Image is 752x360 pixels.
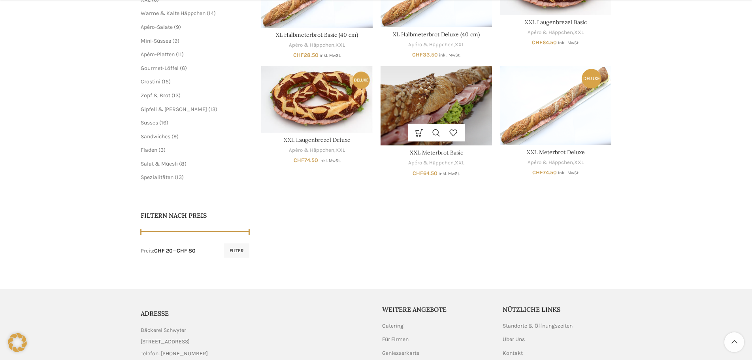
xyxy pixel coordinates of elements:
[141,133,170,140] a: Sandwiches
[408,41,454,49] a: Apéro & Häppchen
[141,92,170,99] a: Zopf & Brot
[141,147,157,153] a: Fladen
[381,159,492,167] div: ,
[261,66,373,133] a: XXL Laugenbrezel Deluxe
[455,159,464,167] a: XXL
[141,78,160,85] a: Crostini
[500,159,611,166] div: ,
[532,169,543,176] span: CHF
[381,66,492,145] a: XXL Meterbrot Basic
[527,149,585,156] a: XXL Meterbrot Deluxe
[141,309,169,317] span: ADRESSE
[276,31,358,38] a: XL Halbmeterbrot Basic (40 cm)
[503,305,612,314] h5: Nützliche Links
[181,160,185,167] span: 8
[412,51,423,58] span: CHF
[382,305,491,314] h5: Weitere Angebote
[173,92,179,99] span: 13
[293,52,319,58] bdi: 28.50
[294,157,304,164] span: CHF
[528,159,573,166] a: Apéro & Häppchen
[411,124,428,141] a: Wähle Optionen für „XXL Meterbrot Basic“
[558,170,579,175] small: inkl. MwSt.
[335,41,345,49] a: XXL
[558,40,579,45] small: inkl. MwSt.
[141,337,190,346] span: [STREET_ADDRESS]
[381,41,492,49] div: ,
[141,211,250,220] h5: Filtern nach Preis
[503,349,524,357] a: Kontakt
[382,349,420,357] a: Geniesserkarte
[161,119,166,126] span: 16
[503,322,573,330] a: Standorte & Öffnungszeiten
[141,247,196,255] div: Preis: —
[141,174,173,181] a: Spezialitäten
[154,247,173,254] span: CHF 20
[209,10,214,17] span: 14
[428,124,445,141] a: Schnellansicht
[224,243,249,258] button: Filter
[210,106,215,113] span: 13
[724,332,744,352] a: Scroll to top button
[141,38,171,44] a: Mini-Süsses
[177,247,196,254] span: CHF 80
[141,24,173,30] a: Apéro-Salate
[335,147,345,154] a: XXL
[455,41,464,49] a: XXL
[413,170,437,177] bdi: 64.50
[382,322,404,330] a: Catering
[410,149,463,156] a: XXL Meterbrot Basic
[528,29,573,36] a: Apéro & Häppchen
[574,159,584,166] a: XXL
[164,78,169,85] span: 15
[503,335,526,343] a: Über Uns
[178,51,182,58] span: 11
[284,136,351,143] a: XXL Laugenbrezel Deluxe
[294,157,318,164] bdi: 74.50
[574,29,584,36] a: XXL
[532,169,557,176] bdi: 74.50
[177,174,182,181] span: 13
[141,51,175,58] a: Apéro-Platten
[408,159,454,167] a: Apéro & Häppchen
[289,41,334,49] a: Apéro & Häppchen
[261,41,373,49] div: ,
[261,147,373,154] div: ,
[141,160,178,167] a: Salat & Müesli
[182,65,185,72] span: 6
[289,147,334,154] a: Apéro & Häppchen
[160,147,164,153] span: 3
[141,349,370,358] a: List item link
[393,31,480,38] a: XL Halbmeterbrot Deluxe (40 cm)
[141,106,207,113] a: Gipfeli & [PERSON_NAME]
[141,10,205,17] a: Warme & Kalte Häppchen
[319,158,341,163] small: inkl. MwSt.
[173,133,177,140] span: 9
[293,52,304,58] span: CHF
[413,170,423,177] span: CHF
[532,39,543,46] span: CHF
[141,326,186,335] span: Bäckerei Schwyter
[176,24,179,30] span: 9
[382,335,409,343] a: Für Firmen
[500,29,611,36] div: ,
[525,19,587,26] a: XXL Laugenbrezel Basic
[439,53,460,58] small: inkl. MwSt.
[174,38,177,44] span: 9
[320,53,341,58] small: inkl. MwSt.
[141,119,158,126] a: Süsses
[141,65,179,72] a: Gourmet-Löffel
